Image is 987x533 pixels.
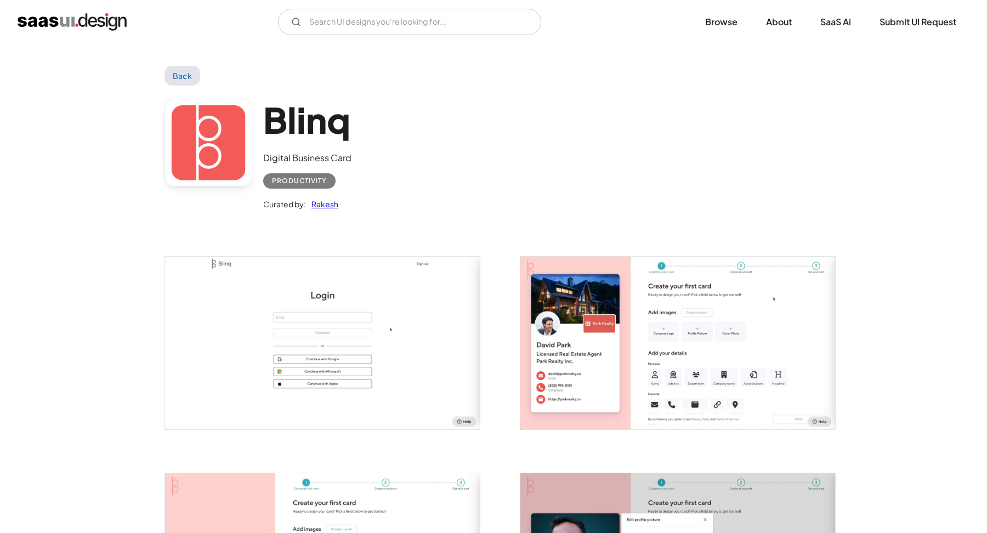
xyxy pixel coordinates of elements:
[520,257,835,429] img: 655330907796cdb6ba8a4c92_Create%20your%20First%20Card.jpg
[263,197,306,211] div: Curated by:
[272,174,327,188] div: Productivity
[164,66,200,86] a: Back
[263,99,351,141] h1: Blinq
[18,13,127,31] a: home
[753,10,805,34] a: About
[165,257,480,429] img: 655330905fe2fdddde4b25f5_Blinq%20Login.jpg
[306,197,338,211] a: Rakesh
[807,10,864,34] a: SaaS Ai
[263,151,351,165] div: Digital Business Card
[278,9,541,35] input: Search UI designs you're looking for...
[165,257,480,429] a: open lightbox
[866,10,969,34] a: Submit UI Request
[520,257,835,429] a: open lightbox
[278,9,541,35] form: Email Form
[692,10,751,34] a: Browse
